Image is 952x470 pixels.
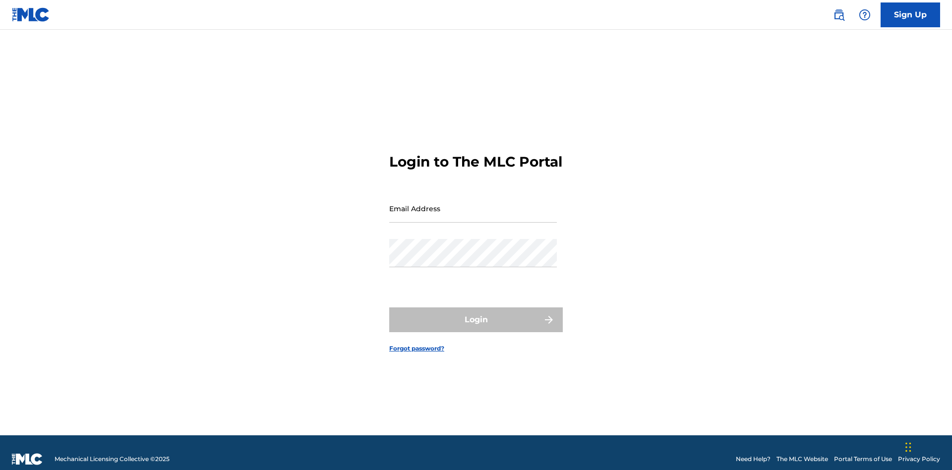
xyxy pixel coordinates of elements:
a: Privacy Policy [898,455,940,464]
a: Portal Terms of Use [834,455,892,464]
iframe: Chat Widget [902,422,952,470]
a: The MLC Website [776,455,828,464]
a: Need Help? [736,455,771,464]
a: Sign Up [881,2,940,27]
h3: Login to The MLC Portal [389,153,562,171]
img: logo [12,453,43,465]
span: Mechanical Licensing Collective © 2025 [55,455,170,464]
div: Drag [905,432,911,462]
div: Help [855,5,875,25]
a: Public Search [829,5,849,25]
img: help [859,9,871,21]
img: search [833,9,845,21]
a: Forgot password? [389,344,444,353]
img: MLC Logo [12,7,50,22]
